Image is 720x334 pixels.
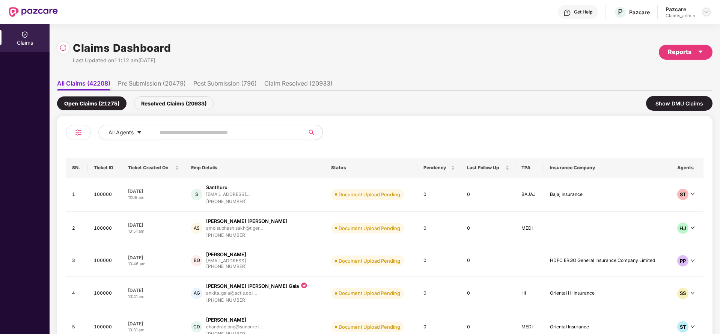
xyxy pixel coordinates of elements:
div: 10:41 am [128,293,179,300]
li: Pre Submission (20479) [118,80,186,90]
div: ankita_gala@actis.co.i... [206,290,257,295]
li: Claim Resolved (20933) [264,80,333,90]
div: 10:51 am [128,228,179,235]
div: Get Help [574,9,592,15]
div: [DATE] [128,320,179,327]
span: caret-down [137,130,142,136]
img: svg+xml;base64,PHN2ZyBpZD0iSGVscC0zMngzMiIgeG1sbnM9Imh0dHA6Ly93d3cudzMub3JnLzIwMDAvc3ZnIiB3aWR0aD... [563,9,571,17]
td: 0 [417,212,461,245]
th: Insurance Company [544,158,671,178]
button: All Agentscaret-down [98,125,158,140]
div: [EMAIL_ADDRESS] [206,258,247,263]
th: Last Follow Up [461,158,515,178]
div: Document Upload Pending [339,289,400,297]
div: [EMAIL_ADDRESS].... [206,192,250,197]
td: Oriental HI Insurance [544,277,671,310]
th: Emp Details [185,158,325,178]
div: Document Upload Pending [339,224,400,232]
td: 4 [66,277,88,310]
div: [DATE] [128,188,179,194]
div: [PHONE_NUMBER] [206,263,247,270]
span: Last Follow Up [467,165,504,171]
div: 10:31 am [128,327,179,333]
li: Post Submission (796) [193,80,257,90]
div: AS [191,223,202,234]
td: 0 [417,245,461,277]
div: BG [191,255,202,266]
span: down [690,291,695,295]
h1: Claims Dashboard [73,40,171,56]
div: amolsubhash.sakh@tiger... [206,226,263,230]
td: HDFC ERGO General Insurance Company Limited [544,245,671,277]
td: 0 [461,245,515,277]
div: Santhuru [206,184,227,191]
td: MEDI [515,212,544,245]
th: Ticket ID [88,158,122,178]
div: Pazcare [666,6,695,13]
div: [DATE] [128,254,179,261]
span: down [690,258,695,263]
td: HI [515,277,544,310]
div: [PHONE_NUMBER] [206,297,308,304]
div: S [191,189,202,200]
div: Pazcare [629,9,650,16]
td: BAJAJ [515,178,544,212]
th: Agents [671,158,703,178]
div: PP [677,255,688,266]
td: 0 [461,178,515,212]
td: 100000 [88,245,122,277]
th: Pendency [417,158,461,178]
div: [PERSON_NAME] [206,251,246,258]
span: down [690,226,695,230]
div: CD [191,321,202,332]
span: search [304,129,319,135]
div: [DATE] [128,222,179,228]
div: HJ [677,223,688,234]
div: 10:46 am [128,261,179,267]
td: 0 [417,178,461,212]
td: 1 [66,178,88,212]
img: svg+xml;base64,PHN2ZyBpZD0iRHJvcGRvd24tMzJ4MzIiIHhtbG5zPSJodHRwOi8vd3d3LnczLm9yZy8yMDAwL3N2ZyIgd2... [703,9,709,15]
div: chandrad.bng@sunpure.i... [206,324,263,329]
span: caret-down [697,49,703,55]
span: down [690,324,695,329]
td: 100000 [88,277,122,310]
div: Document Upload Pending [339,191,400,198]
div: [PERSON_NAME] [PERSON_NAME] Gala [206,283,299,290]
img: svg+xml;base64,PHN2ZyBpZD0iQ2xhaW0iIHhtbG5zPSJodHRwOi8vd3d3LnczLm9yZy8yMDAwL3N2ZyIgd2lkdGg9IjIwIi... [21,31,29,38]
th: SN. [66,158,88,178]
td: Bajaj Insurance [544,178,671,212]
div: [PHONE_NUMBER] [206,198,250,205]
div: [DATE] [128,287,179,293]
div: AG [191,288,202,299]
img: svg+xml;base64,PHN2ZyB4bWxucz0iaHR0cDovL3d3dy53My5vcmcvMjAwMC9zdmciIHdpZHRoPSIyNCIgaGVpZ2h0PSIyNC... [74,128,83,137]
div: SS [677,288,688,299]
td: 3 [66,245,88,277]
div: Open Claims (21275) [57,96,127,110]
td: 0 [461,212,515,245]
button: search [304,125,323,140]
img: New Pazcare Logo [9,7,58,17]
td: 0 [461,277,515,310]
div: ST [677,321,688,332]
div: [PERSON_NAME] [206,316,246,323]
img: svg+xml;base64,PHN2ZyBpZD0iUmVsb2FkLTMyeDMyIiB4bWxucz0iaHR0cDovL3d3dy53My5vcmcvMjAwMC9zdmciIHdpZH... [59,44,67,51]
th: Ticket Created On [122,158,185,178]
span: Pendency [423,165,449,171]
div: Show DMU Claims [646,96,712,111]
span: P [618,8,623,17]
div: 11:09 am [128,194,179,201]
div: [PHONE_NUMBER] [206,232,288,239]
div: Claims_admin [666,13,695,19]
div: Resolved Claims (20933) [134,96,214,110]
div: Document Upload Pending [339,323,400,331]
div: Reports [668,47,703,57]
span: All Agents [108,128,134,137]
td: 2 [66,212,88,245]
span: Ticket Created On [128,165,173,171]
div: Last Updated on 11:12 am[DATE] [73,56,171,65]
div: Document Upload Pending [339,257,400,265]
div: [PERSON_NAME] [PERSON_NAME] [206,218,288,225]
th: Status [325,158,417,178]
td: 100000 [88,178,122,212]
